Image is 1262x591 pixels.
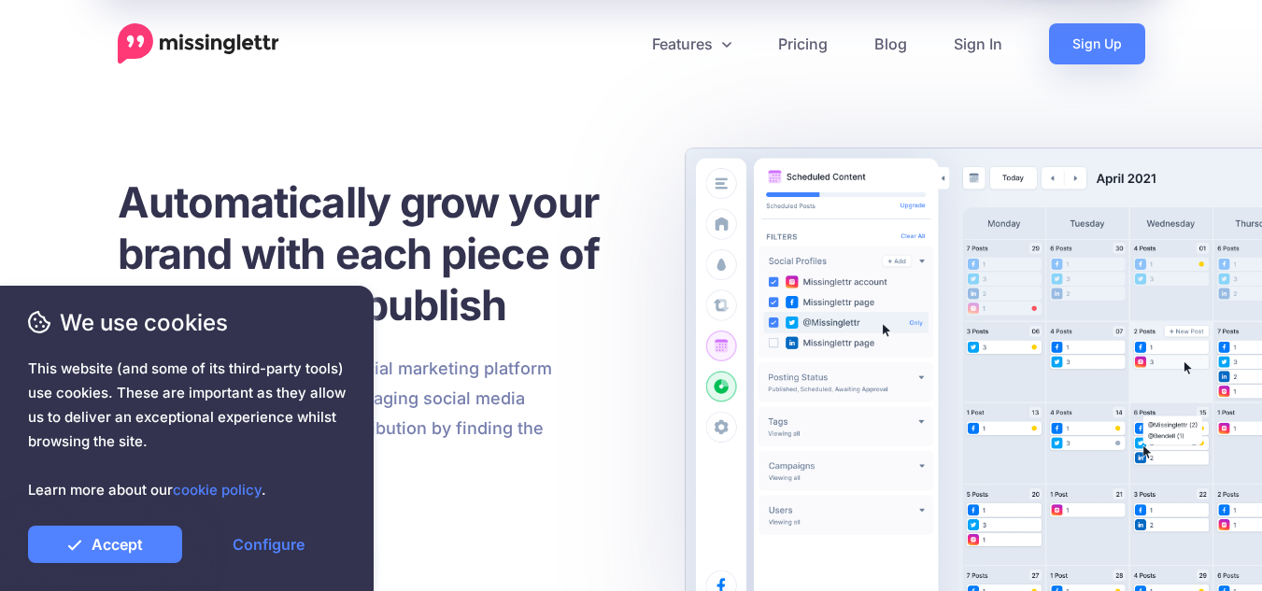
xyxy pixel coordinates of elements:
[28,357,346,502] span: This website (and some of its third-party tools) use cookies. These are important as they allow u...
[930,23,1026,64] a: Sign In
[28,526,182,563] a: Accept
[629,23,755,64] a: Features
[118,23,279,64] a: Home
[173,481,262,499] a: cookie policy
[851,23,930,64] a: Blog
[118,176,645,331] h1: Automatically grow your brand with each piece of content you publish
[191,526,346,563] a: Configure
[1049,23,1145,64] a: Sign Up
[755,23,851,64] a: Pricing
[28,306,346,339] span: We use cookies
